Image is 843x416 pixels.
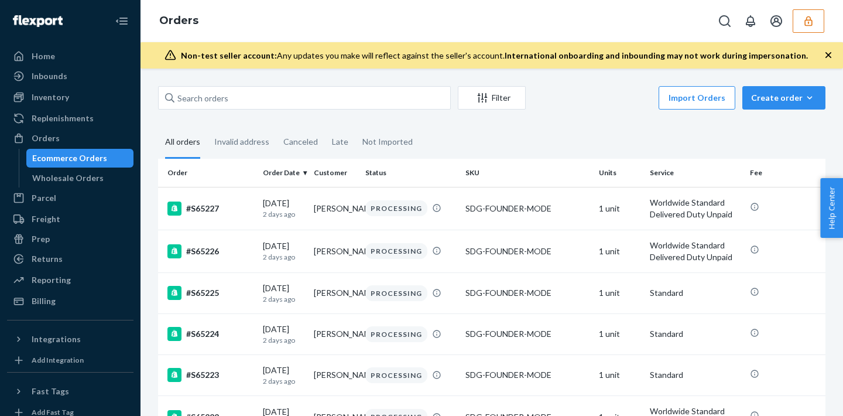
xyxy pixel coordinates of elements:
div: Wholesale Orders [32,172,104,184]
div: Integrations [32,333,81,345]
div: #S65224 [167,327,253,341]
div: Fast Tags [32,386,69,397]
div: Returns [32,253,63,265]
div: #S65226 [167,244,253,258]
td: 1 unit [594,354,645,395]
div: Not Imported [362,127,413,157]
th: SKU [461,159,594,187]
div: Ecommerce Orders [32,152,107,164]
div: Home [32,50,55,62]
div: PROCESSING [365,243,427,259]
div: PROCESSING [365,285,427,301]
a: Orders [159,14,198,27]
p: 2 days ago [263,294,304,304]
div: #S65223 [167,368,253,382]
div: SDG-FOUNDER-MODE [465,245,590,257]
a: Home [7,47,133,66]
button: Open Search Box [713,9,736,33]
button: Open notifications [739,9,762,33]
p: 2 days ago [263,376,304,386]
a: Freight [7,210,133,229]
a: Ecommerce Orders [26,149,134,168]
div: [DATE] [263,364,304,386]
button: Fast Tags [7,382,133,401]
button: Help Center [820,178,843,238]
div: Billing [32,295,56,307]
th: Status [361,159,461,187]
a: Returns [7,250,133,268]
p: Worldwide Standard Delivered Duty Unpaid [650,240,741,263]
p: 2 days ago [263,335,304,345]
div: Invalid address [214,127,269,157]
div: Inventory [32,91,69,103]
span: Non-test seller account: [181,50,277,60]
p: 2 days ago [263,252,304,262]
ol: breadcrumbs [150,4,208,38]
div: Canceled [283,127,318,157]
td: [PERSON_NAME] [309,187,360,230]
a: Replenishments [7,109,133,128]
div: Filter [458,92,525,104]
p: Worldwide Standard Delivered Duty Unpaid [650,197,741,220]
div: All orders [165,127,200,159]
th: Service [645,159,745,187]
div: PROCESSING [365,367,427,383]
div: [DATE] [263,197,304,219]
div: SDG-FOUNDER-MODE [465,203,590,214]
div: SDG-FOUNDER-MODE [465,328,590,340]
th: Order [158,159,258,187]
th: Order Date [258,159,309,187]
div: Replenishments [32,112,94,124]
td: [PERSON_NAME] [309,272,360,313]
a: Orders [7,129,133,148]
div: PROCESSING [365,326,427,342]
button: Close Navigation [110,9,133,33]
p: Standard [650,287,741,299]
div: Customer [314,168,355,178]
div: Inbounds [32,70,67,82]
div: SDG-FOUNDER-MODE [465,369,590,381]
td: 1 unit [594,313,645,354]
p: Standard [650,328,741,340]
p: 2 days ago [263,209,304,219]
div: Add Integration [32,355,84,365]
div: Late [332,127,348,157]
div: PROCESSING [365,200,427,216]
a: Inbounds [7,67,133,86]
button: Open account menu [765,9,788,33]
button: Create order [742,86,825,110]
div: Any updates you make will reflect against the seller's account. [181,50,808,62]
td: 1 unit [594,272,645,313]
img: Flexport logo [13,15,63,27]
a: Prep [7,230,133,248]
td: [PERSON_NAME] [309,230,360,272]
a: Inventory [7,88,133,107]
td: [PERSON_NAME] [309,313,360,354]
p: Standard [650,369,741,381]
td: [PERSON_NAME] [309,354,360,395]
a: Parcel [7,189,133,207]
button: Integrations [7,330,133,349]
a: Billing [7,292,133,311]
div: [DATE] [263,282,304,304]
th: Fee [745,159,825,187]
div: Reporting [32,274,71,286]
input: Search orders [158,86,451,110]
iframe: Opens a widget where you can chat to one of our agents [767,381,831,410]
th: Units [594,159,645,187]
button: Import Orders [659,86,735,110]
div: Prep [32,233,50,245]
div: SDG-FOUNDER-MODE [465,287,590,299]
button: Filter [458,86,526,110]
div: [DATE] [263,240,304,262]
div: Parcel [32,192,56,204]
div: #S65227 [167,202,253,216]
a: Reporting [7,271,133,289]
a: Wholesale Orders [26,169,134,187]
div: Freight [32,213,60,225]
td: 1 unit [594,187,645,230]
div: Create order [751,92,817,104]
div: Orders [32,132,60,144]
div: #S65225 [167,286,253,300]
